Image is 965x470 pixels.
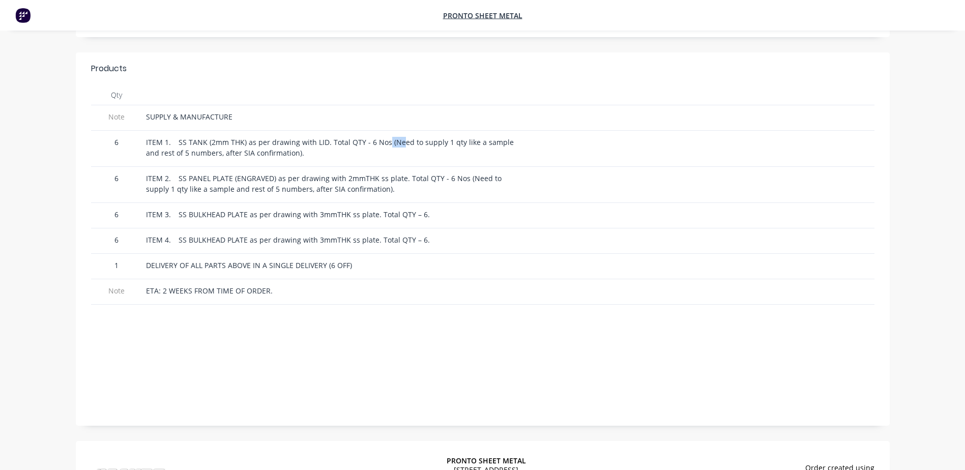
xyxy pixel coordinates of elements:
[146,137,516,158] span: ITEM 1. SS TANK (2mm THK) as per drawing with LID. Total QTY - 6 Nos (Need to supply 1 qty like a...
[146,235,430,245] span: ITEM 4. SS BULKHEAD PLATE as per drawing with 3mmTHK ss plate. Total QTY – 6.
[95,137,138,148] span: 6
[95,234,138,245] span: 6
[91,85,142,105] div: Qty
[146,286,273,296] span: ETA: 2 WEEKS FROM TIME OF ORDER.
[443,11,522,20] a: PRONTO SHEET METAL
[146,173,504,194] span: ITEM 2. SS PANEL PLATE (ENGRAVED) as per drawing with 2mmTHK ss plate. Total QTY - 6 Nos (Need to...
[91,63,127,75] div: Products
[95,173,138,184] span: 6
[15,8,31,23] img: Factory
[95,209,138,220] span: 6
[95,285,138,296] span: Note
[146,260,352,270] span: DELIVERY OF ALL PARTS ABOVE IN A SINGLE DELIVERY (6 OFF)
[146,210,430,219] span: ITEM 3. SS BULKHEAD PLATE as per drawing with 3mmTHK ss plate. Total QTY – 6.
[95,111,138,122] span: Note
[146,112,232,122] span: SUPPLY & MANUFACTURE
[95,260,138,271] span: 1
[447,456,526,465] span: PRONTO SHEET METAL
